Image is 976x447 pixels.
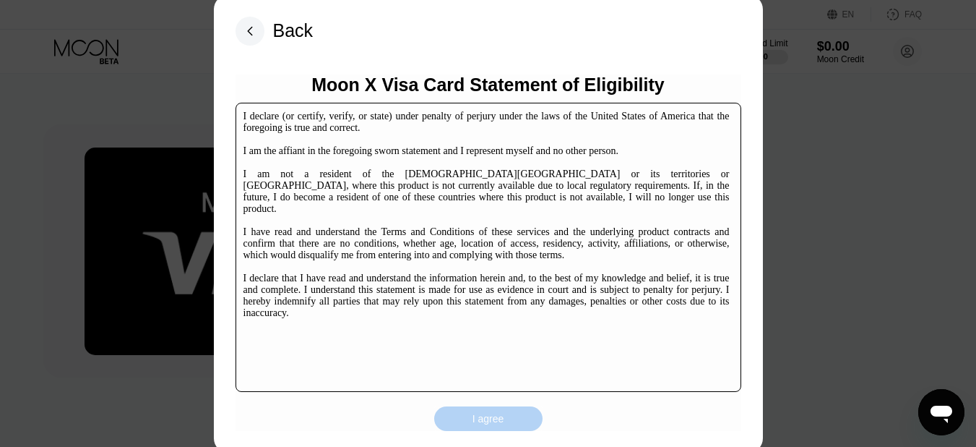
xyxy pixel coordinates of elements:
[434,406,543,431] div: I agree
[472,412,504,425] div: I agree
[273,20,314,41] div: Back
[243,111,730,319] div: I declare (or certify, verify, or state) under penalty of perjury under the laws of the United St...
[311,74,665,95] div: Moon X Visa Card Statement of Eligibility
[236,17,314,46] div: Back
[918,389,964,435] iframe: Button to launch messaging window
